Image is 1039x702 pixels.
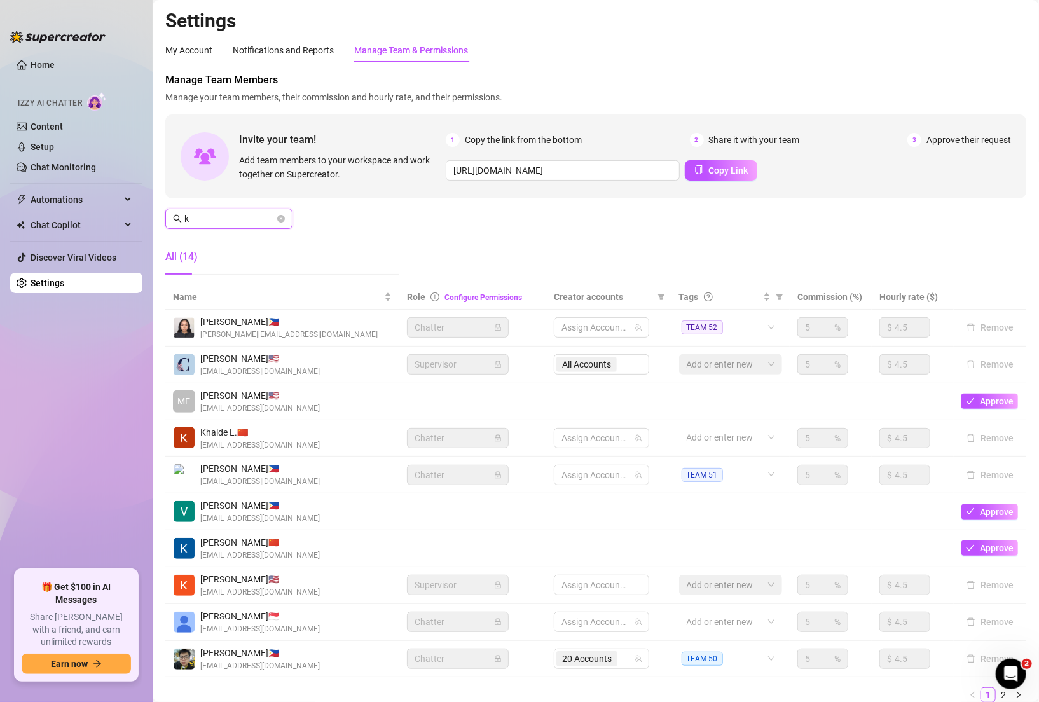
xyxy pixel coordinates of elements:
iframe: Intercom live chat [996,659,1026,689]
button: Remove [961,651,1019,666]
span: question-circle [704,292,713,301]
img: AI Chatter [87,92,107,111]
img: Katrina Mendiola [174,317,195,338]
span: TEAM 51 [682,468,723,482]
span: Share it with your team [709,133,800,147]
span: TEAM 52 [682,320,723,334]
span: team [635,324,642,331]
span: Chat Copilot [31,215,121,235]
span: [EMAIL_ADDRESS][DOMAIN_NAME] [200,623,320,635]
span: lock [494,581,502,589]
span: Chatter [415,649,501,668]
button: Approve [961,540,1018,556]
a: Home [31,60,55,70]
span: Share [PERSON_NAME] with a friend, and earn unlimited rewards [22,611,131,649]
span: filter [655,287,668,306]
span: Automations [31,189,121,210]
span: Approve their request [926,133,1011,147]
span: Copy the link from the bottom [465,133,582,147]
button: Remove [961,357,1019,372]
span: arrow-right [93,659,102,668]
input: Search members [184,212,275,226]
button: Earn nowarrow-right [22,654,131,674]
span: search [173,214,182,223]
th: Name [165,285,399,310]
img: Mark Vincent Castillo [174,464,195,485]
span: Tags [679,290,699,304]
span: team [635,618,642,626]
span: Chatter [415,318,501,337]
span: 20 Accounts [562,652,612,666]
span: lock [494,655,502,663]
th: Commission (%) [790,285,872,310]
img: Richard Clark Beate [174,612,195,633]
span: [PERSON_NAME] 🇵🇭 [200,646,320,660]
span: filter [776,293,783,301]
span: [PERSON_NAME] 🇵🇭 [200,315,378,329]
a: 2 [996,688,1010,702]
div: My Account [165,43,212,57]
span: TEAM 50 [682,652,723,666]
span: filter [773,287,786,306]
span: team [635,471,642,479]
span: 🎁 Get $100 in AI Messages [22,581,131,606]
span: lock [494,434,502,442]
span: 2 [690,133,704,147]
img: Caylie Clarke [174,354,195,375]
span: copy [694,165,703,174]
button: Remove [961,614,1019,630]
span: lock [494,324,502,331]
span: [PERSON_NAME][EMAIL_ADDRESS][DOMAIN_NAME] [200,329,378,341]
span: Role [407,292,425,302]
span: [EMAIL_ADDRESS][DOMAIN_NAME] [200,586,320,598]
span: Chatter [415,465,501,485]
a: Settings [31,278,64,288]
a: Content [31,121,63,132]
img: Khaide Lee Pabahe [174,427,195,448]
img: Luke Warren Jimenez [174,649,195,670]
span: [EMAIL_ADDRESS][DOMAIN_NAME] [200,549,320,561]
button: Remove [961,577,1019,593]
span: [PERSON_NAME] 🇵🇭 [200,462,320,476]
span: Creator accounts [554,290,652,304]
span: [PERSON_NAME] 🇺🇸 [200,352,320,366]
span: Name [173,290,382,304]
span: right [1015,691,1022,699]
button: Approve [961,504,1018,520]
span: [PERSON_NAME] 🇺🇸 [200,572,320,586]
span: Manage Team Members [165,72,1026,88]
button: Remove [961,467,1019,483]
span: Chatter [415,429,501,448]
a: Chat Monitoring [31,162,96,172]
span: team [635,434,642,442]
span: Copy Link [708,165,748,175]
span: lock [494,471,502,479]
span: [EMAIL_ADDRESS][DOMAIN_NAME] [200,513,320,525]
span: team [635,655,642,663]
a: Setup [31,142,54,152]
span: [EMAIL_ADDRESS][DOMAIN_NAME] [200,366,320,378]
span: [PERSON_NAME] 🇵🇭 [200,499,320,513]
span: Approve [980,507,1014,517]
span: [PERSON_NAME] 🇺🇸 [200,389,320,403]
span: 2 [1022,659,1032,669]
a: Configure Permissions [444,293,522,302]
img: Chat Copilot [17,221,25,230]
span: Supervisor [415,575,501,595]
img: logo-BBDzfeDw.svg [10,31,106,43]
span: [EMAIL_ADDRESS][DOMAIN_NAME] [200,439,320,451]
span: left [969,691,977,699]
div: Manage Team & Permissions [354,43,468,57]
span: Earn now [51,659,88,669]
span: check [966,397,975,406]
a: 1 [981,688,995,702]
button: close-circle [277,215,285,223]
button: Remove [961,320,1019,335]
span: Supervisor [415,355,501,374]
span: lock [494,361,502,368]
span: [EMAIL_ADDRESS][DOMAIN_NAME] [200,660,320,672]
span: 1 [446,133,460,147]
img: Kristopher Castillo [174,538,195,559]
span: Khaide L. 🇨🇳 [200,425,320,439]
